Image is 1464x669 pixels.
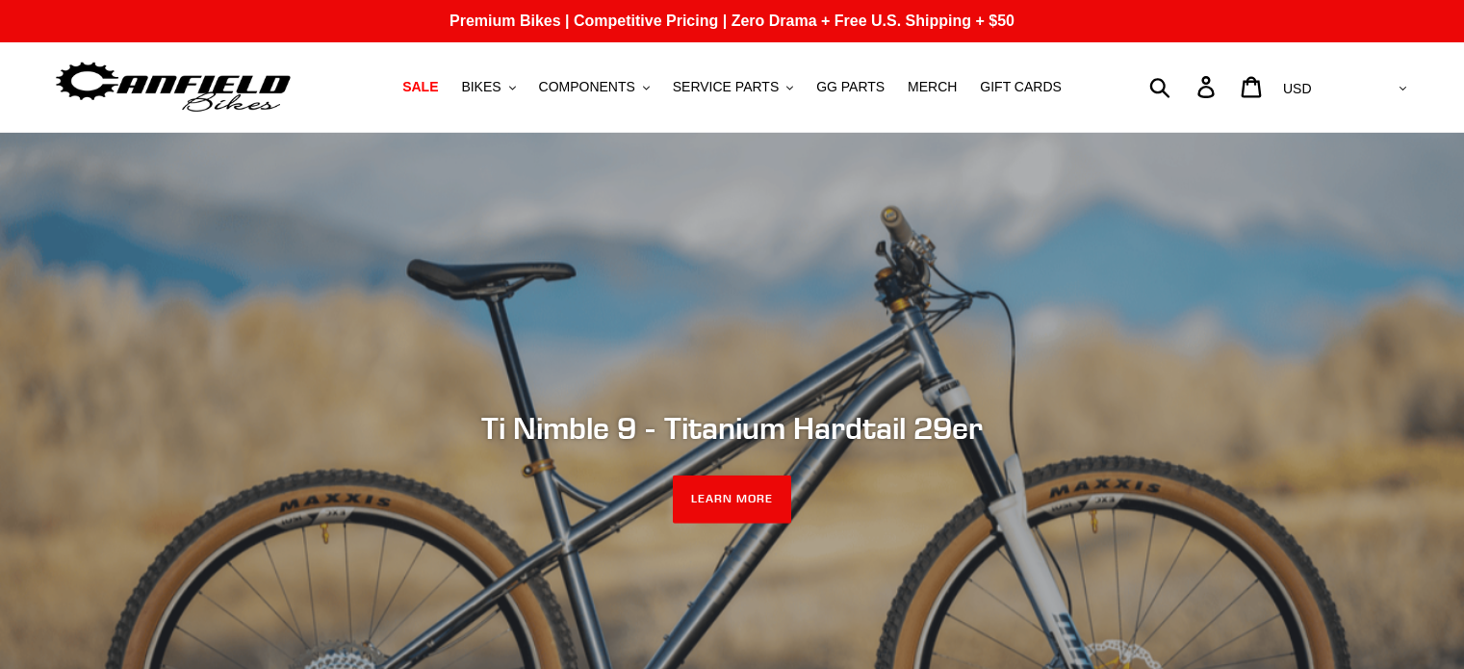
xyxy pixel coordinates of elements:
[807,74,894,100] a: GG PARTS
[980,79,1062,95] span: GIFT CARDS
[1160,65,1209,108] input: Search
[208,410,1257,447] h2: Ti Nimble 9 - Titanium Hardtail 29er
[529,74,659,100] button: COMPONENTS
[539,79,635,95] span: COMPONENTS
[816,79,885,95] span: GG PARTS
[663,74,803,100] button: SERVICE PARTS
[461,79,501,95] span: BIKES
[402,79,438,95] span: SALE
[393,74,448,100] a: SALE
[673,476,791,524] a: LEARN MORE
[53,57,294,117] img: Canfield Bikes
[673,79,779,95] span: SERVICE PARTS
[970,74,1071,100] a: GIFT CARDS
[908,79,957,95] span: MERCH
[451,74,525,100] button: BIKES
[898,74,966,100] a: MERCH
